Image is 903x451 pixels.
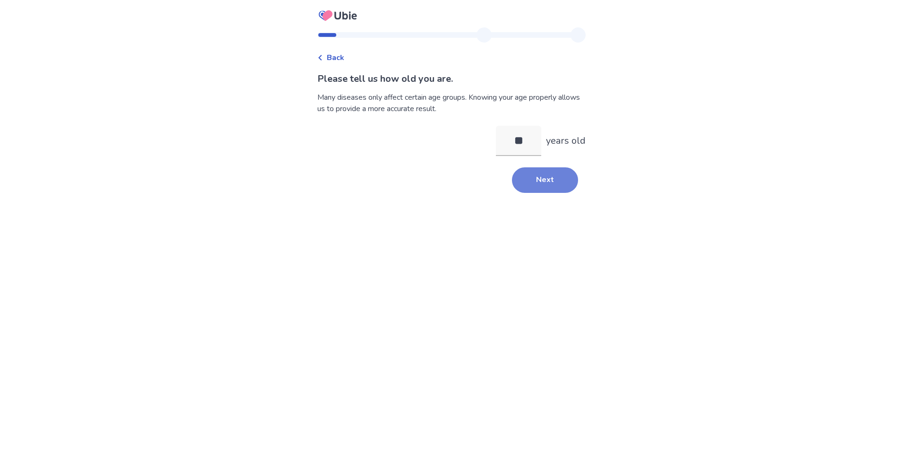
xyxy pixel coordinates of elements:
input: years old [496,126,541,156]
p: years old [546,134,586,148]
button: Next [512,167,578,193]
span: Back [327,52,344,63]
p: Please tell us how old you are. [317,72,586,86]
div: Many diseases only affect certain age groups. Knowing your age properly allows us to provide a mo... [317,92,586,114]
